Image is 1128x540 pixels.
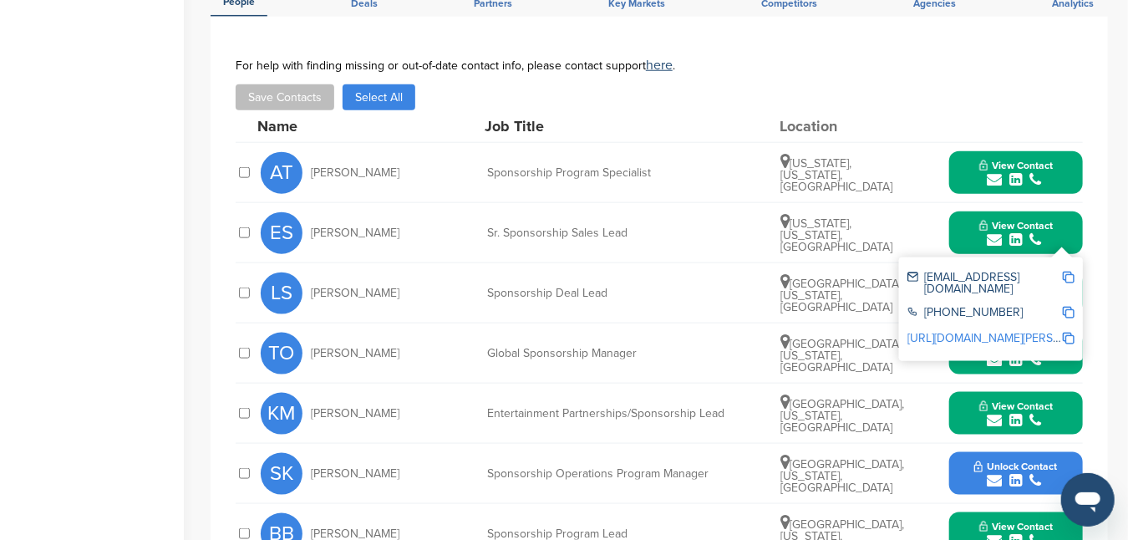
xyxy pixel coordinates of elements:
span: [PERSON_NAME] [311,288,399,299]
button: View Contact [959,148,1073,198]
span: SK [261,453,302,495]
div: For help with finding missing or out-of-date contact info, please contact support . [236,59,1083,72]
span: [GEOGRAPHIC_DATA], [US_STATE], [GEOGRAPHIC_DATA] [781,457,905,495]
a: [URL][DOMAIN_NAME][PERSON_NAME] [907,331,1111,345]
iframe: Button to launch messaging window [1061,473,1115,527]
div: Sponsorship Operations Program Manager [487,468,738,480]
span: [GEOGRAPHIC_DATA], [US_STATE], [GEOGRAPHIC_DATA] [781,277,905,314]
span: LS [261,273,302,314]
button: Save Contacts [236,84,334,110]
button: Unlock Contact [954,449,1077,499]
span: View Contact [979,400,1053,412]
img: Copy [1063,307,1075,318]
span: [GEOGRAPHIC_DATA], [US_STATE], [GEOGRAPHIC_DATA] [781,397,905,435]
div: Location [780,119,905,134]
span: View Contact [979,220,1053,232]
div: Name [257,119,441,134]
img: Copy [1063,333,1075,344]
span: KM [261,393,302,435]
span: [US_STATE], [US_STATE], [GEOGRAPHIC_DATA] [781,156,893,194]
span: View Contact [979,521,1053,532]
button: View Contact [959,208,1073,258]
button: View Contact [959,389,1073,439]
div: [PHONE_NUMBER] [907,307,1062,321]
div: Global Sponsorship Manager [487,348,738,359]
button: Select All [343,84,415,110]
div: Job Title [485,119,736,134]
div: Entertainment Partnerships/Sponsorship Lead [487,408,738,420]
span: Unlock Contact [974,461,1057,472]
div: Sponsorship Program Lead [487,528,738,540]
div: [EMAIL_ADDRESS][DOMAIN_NAME] [907,272,1062,295]
span: [PERSON_NAME] [311,468,399,480]
span: [PERSON_NAME] [311,528,399,540]
div: Sponsorship Deal Lead [487,288,738,299]
span: TO [261,333,302,374]
img: Copy [1063,272,1075,283]
span: [PERSON_NAME] [311,348,399,359]
span: AT [261,152,302,194]
span: [US_STATE], [US_STATE], [GEOGRAPHIC_DATA] [781,217,893,254]
a: here [646,57,673,74]
div: Sr. Sponsorship Sales Lead [487,227,738,239]
span: [GEOGRAPHIC_DATA], [US_STATE], [GEOGRAPHIC_DATA] [781,337,905,374]
span: View Contact [979,160,1053,171]
span: [PERSON_NAME] [311,167,399,179]
div: Sponsorship Program Specialist [487,167,738,179]
span: [PERSON_NAME] [311,408,399,420]
span: ES [261,212,302,254]
span: [PERSON_NAME] [311,227,399,239]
